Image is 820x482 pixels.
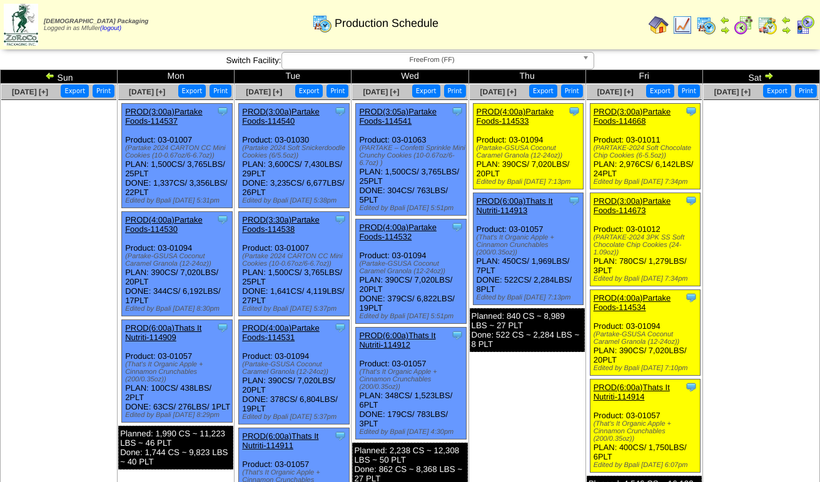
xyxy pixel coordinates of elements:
div: Product: 03-01094 PLAN: 390CS / 7,020LBS / 20PLT DONE: 378CS / 6,804LBS / 19PLT [239,320,350,424]
div: (Partake-GSUSA Coconut Caramel Granola (12-24oz)) [242,361,349,376]
button: Export [412,84,440,98]
div: Product: 03-01063 PLAN: 1,500CS / 3,765LBS / 25PLT DONE: 304CS / 763LBS / 5PLT [356,104,467,216]
div: Product: 03-01094 PLAN: 390CS / 7,020LBS / 20PLT [590,290,701,376]
td: Sun [1,70,118,84]
button: Export [61,84,89,98]
div: (Partake-GSUSA Coconut Caramel Granola (12-24oz)) [125,253,232,268]
img: arrowleft.gif [781,15,791,25]
img: arrowleft.gif [720,15,730,25]
img: Tooltip [568,194,580,207]
a: [DATE] [+] [480,88,517,96]
a: (logout) [100,25,121,32]
div: Edited by Bpali [DATE] 8:30pm [125,305,232,313]
a: [DATE] [+] [12,88,48,96]
span: [DEMOGRAPHIC_DATA] Packaging [44,18,148,25]
button: Print [795,84,817,98]
a: PROD(4:00a)Partake Foods-114534 [594,293,671,312]
img: arrowright.gif [781,25,791,35]
span: FreeFrom (FF) [287,53,577,68]
div: Product: 03-01007 PLAN: 1,500CS / 3,765LBS / 25PLT DONE: 1,337CS / 3,356LBS / 22PLT [122,104,233,208]
div: Product: 03-01012 PLAN: 780CS / 1,279LBS / 3PLT [590,193,701,286]
img: line_graph.gif [672,15,692,35]
img: arrowright.gif [764,71,774,81]
img: calendarprod.gif [696,15,716,35]
button: Export [763,84,791,98]
img: calendarprod.gif [312,13,332,33]
td: Wed [352,70,468,84]
div: Edited by Bpali [DATE] 7:10pm [594,364,701,372]
img: Tooltip [216,321,229,334]
a: [DATE] [+] [363,88,399,96]
img: Tooltip [334,105,347,118]
td: Thu [468,70,585,84]
button: Export [178,84,206,98]
div: Edited by Bpali [DATE] 7:13pm [477,178,584,186]
div: Product: 03-01011 PLAN: 2,976CS / 6,142LBS / 24PLT [590,104,701,189]
div: Edited by Bpali [DATE] 5:31pm [125,197,232,204]
button: Print [210,84,231,98]
div: Product: 03-01094 PLAN: 390CS / 7,020LBS / 20PLT [473,104,584,189]
img: calendarcustomer.gif [795,15,815,35]
td: Fri [585,70,702,84]
a: PROD(4:00a)Partake Foods-114530 [125,215,203,234]
div: Edited by Bpali [DATE] 5:37pm [242,413,349,421]
button: Print [561,84,583,98]
img: Tooltip [334,429,347,442]
a: PROD(3:00a)Partake Foods-114540 [242,107,320,126]
div: Product: 03-01007 PLAN: 1,500CS / 3,765LBS / 25PLT DONE: 1,641CS / 4,119LBS / 27PLT [239,212,350,316]
img: Tooltip [216,105,229,118]
div: (Partake-GSUSA Coconut Caramel Granola (12-24oz)) [359,260,466,275]
a: PROD(3:00a)Partake Foods-114537 [125,107,203,126]
button: Export [646,84,674,98]
div: Product: 03-01057 PLAN: 348CS / 1,523LBS / 6PLT DONE: 179CS / 783LBS / 3PLT [356,328,467,439]
img: calendarblend.gif [734,15,754,35]
a: [DATE] [+] [246,88,282,96]
button: Export [295,84,323,98]
img: Tooltip [568,105,580,118]
img: Tooltip [216,213,229,226]
img: Tooltip [685,381,697,393]
div: Planned: 1,990 CS ~ 11,223 LBS ~ 46 PLT Done: 1,744 CS ~ 9,823 LBS ~ 40 PLT [118,426,233,469]
a: PROD(3:00a)Partake Foods-114668 [594,107,671,126]
img: calendarinout.gif [757,15,777,35]
div: (Partake 2024 Soft Snickerdoodle Cookies (6/5.5oz)) [242,144,349,159]
a: PROD(4:00a)Partake Foods-114531 [242,323,320,342]
div: Product: 03-01057 PLAN: 450CS / 1,969LBS / 7PLT DONE: 522CS / 2,284LBS / 8PLT [473,193,584,305]
div: (Partake-GSUSA Coconut Caramel Granola (12-24oz)) [477,144,584,159]
td: Mon [118,70,235,84]
a: PROD(6:00a)Thats It Nutriti-114912 [359,331,435,349]
button: Print [444,84,466,98]
div: Product: 03-01057 PLAN: 400CS / 1,750LBS / 6PLT [590,379,701,473]
a: PROD(4:00a)Partake Foods-114532 [359,223,437,241]
div: (That's It Organic Apple + Cinnamon Crunchables (200/0.35oz)) [359,368,466,391]
img: Tooltip [334,321,347,334]
div: Product: 03-01094 PLAN: 390CS / 7,020LBS / 20PLT DONE: 344CS / 6,192LBS / 17PLT [122,212,233,316]
div: Edited by Bpali [DATE] 5:51pm [359,313,466,320]
div: Edited by Bpali [DATE] 4:30pm [359,428,466,436]
span: Logged in as Mfuller [44,18,148,32]
div: (PARTAKE-2024 3PK SS Soft Chocolate Chip Cookies (24-1.09oz)) [594,234,701,256]
a: PROD(6:00a)Thats It Nutriti-114911 [242,431,318,450]
a: [DATE] [+] [714,88,751,96]
img: Tooltip [685,291,697,304]
a: PROD(3:30a)Partake Foods-114538 [242,215,320,234]
div: (Partake 2024 CARTON CC Mini Cookies (10-0.67oz/6-6.7oz)) [125,144,232,159]
button: Print [678,84,700,98]
button: Print [326,84,348,98]
div: (That's It Organic Apple + Cinnamon Crunchables (200/0.35oz)) [594,420,701,443]
div: (Partake-GSUSA Coconut Caramel Granola (12-24oz)) [594,331,701,346]
img: Tooltip [334,213,347,226]
div: Edited by Bpali [DATE] 5:37pm [242,305,349,313]
span: Production Schedule [335,17,438,30]
div: Edited by Bpali [DATE] 7:34pm [594,275,701,283]
a: [DATE] [+] [597,88,634,96]
img: Tooltip [451,329,463,341]
a: PROD(3:00a)Partake Foods-114673 [594,196,671,215]
a: PROD(6:00a)Thats It Nutriti-114909 [125,323,201,342]
div: Edited by Bpali [DATE] 8:29pm [125,411,232,419]
img: Tooltip [451,105,463,118]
